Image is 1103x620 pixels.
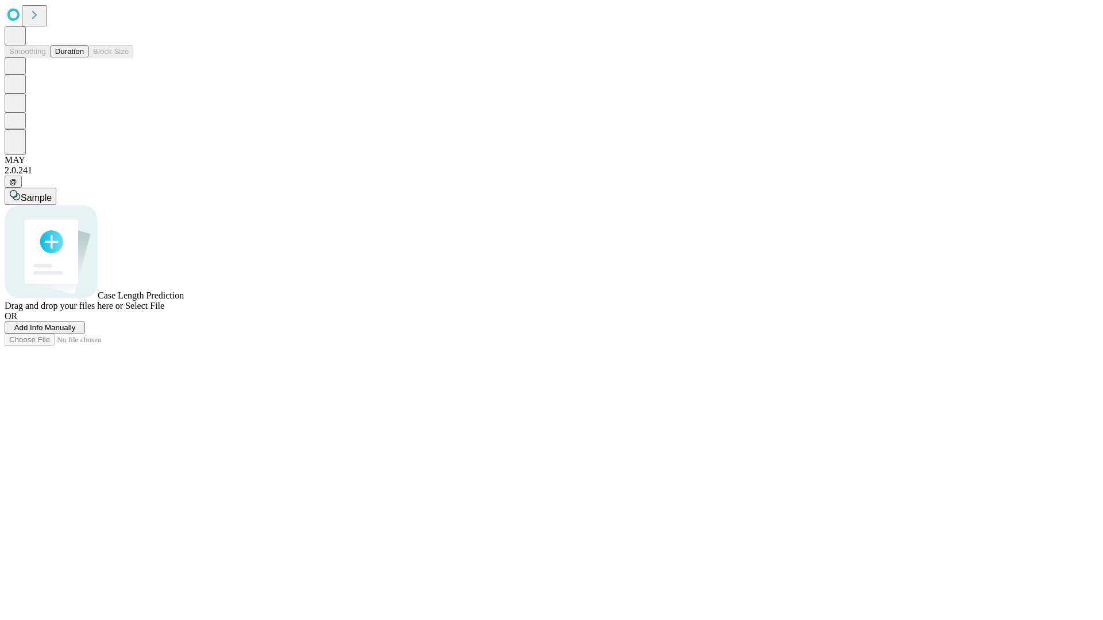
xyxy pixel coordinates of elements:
[21,193,52,203] span: Sample
[88,45,133,57] button: Block Size
[5,165,1098,176] div: 2.0.241
[5,311,17,321] span: OR
[5,188,56,205] button: Sample
[9,177,17,186] span: @
[5,155,1098,165] div: MAY
[98,290,184,300] span: Case Length Prediction
[14,323,76,332] span: Add Info Manually
[5,321,85,334] button: Add Info Manually
[5,301,123,311] span: Drag and drop your files here or
[125,301,164,311] span: Select File
[51,45,88,57] button: Duration
[5,176,22,188] button: @
[5,45,51,57] button: Smoothing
